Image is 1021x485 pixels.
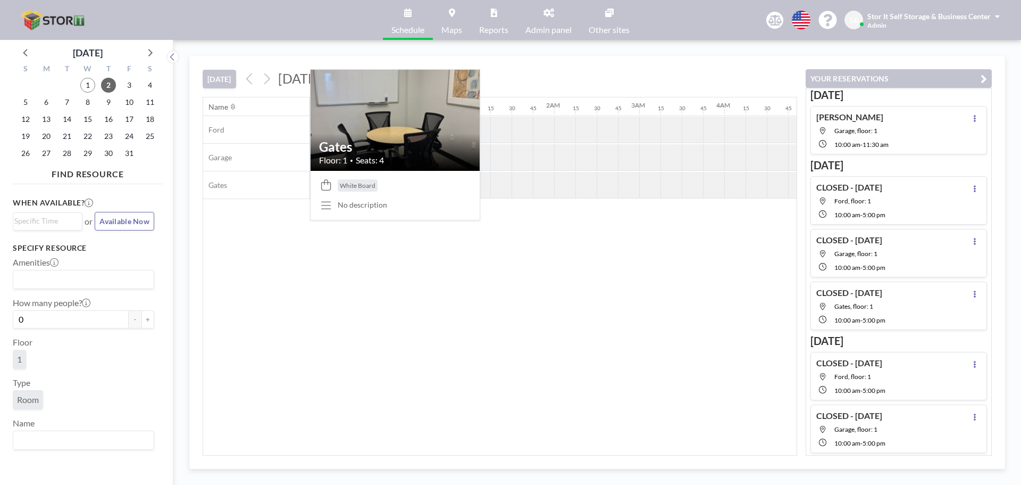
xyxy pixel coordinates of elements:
[816,182,882,193] h4: CLOSED - [DATE]
[319,139,471,155] h2: Gates
[122,129,137,144] span: Friday, October 24, 2025
[85,216,93,227] span: or
[834,373,871,381] span: Ford, floor: 1
[530,105,537,112] div: 45
[816,112,883,122] h4: [PERSON_NAME]
[863,387,885,394] span: 5:00 PM
[631,101,645,109] div: 3AM
[806,69,992,88] button: YOUR RESERVATIONS
[816,287,882,298] h4: CLOSED - [DATE]
[101,95,116,110] span: Thursday, October 9, 2025
[860,316,863,324] span: -
[13,270,154,289] div: Search for option
[13,213,82,229] div: Search for option
[13,165,163,179] h4: FIND RESOURCE
[867,12,991,21] span: Stor It Self Storage & Business Center
[860,211,863,219] span: -
[589,26,630,34] span: Other sites
[834,141,860,149] span: 10:00 AM
[60,129,74,144] span: Tuesday, October 21, 2025
[834,316,860,324] span: 10:00 AM
[39,129,54,144] span: Monday, October 20, 2025
[441,26,462,34] span: Maps
[80,78,95,93] span: Wednesday, October 1, 2025
[143,78,157,93] span: Saturday, October 4, 2025
[340,182,375,190] span: White Board
[546,101,560,109] div: 2AM
[488,105,494,112] div: 15
[319,155,347,166] span: Floor: 1
[810,88,987,102] h3: [DATE]
[39,112,54,127] span: Monday, October 13, 2025
[101,146,116,161] span: Thursday, October 30, 2025
[834,127,877,135] span: Garage, floor: 1
[80,129,95,144] span: Wednesday, October 22, 2025
[479,26,508,34] span: Reports
[143,129,157,144] span: Saturday, October 25, 2025
[15,63,36,77] div: S
[594,105,600,112] div: 30
[119,63,139,77] div: F
[863,439,885,447] span: 5:00 PM
[60,146,74,161] span: Tuesday, October 28, 2025
[863,211,885,219] span: 5:00 PM
[834,302,873,310] span: Gates, floor: 1
[14,215,76,227] input: Search for option
[834,250,877,258] span: Garage, floor: 1
[810,334,987,348] h3: [DATE]
[141,310,154,328] button: +
[764,105,771,112] div: 30
[57,63,78,77] div: T
[18,95,33,110] span: Sunday, October 5, 2025
[863,316,885,324] span: 5:00 PM
[867,21,886,29] span: Admin
[122,78,137,93] span: Friday, October 3, 2025
[18,146,33,161] span: Sunday, October 26, 2025
[39,146,54,161] span: Monday, October 27, 2025
[80,146,95,161] span: Wednesday, October 29, 2025
[95,212,154,231] button: Available Now
[203,180,227,190] span: Gates
[139,63,160,77] div: S
[122,112,137,127] span: Friday, October 17, 2025
[810,159,987,172] h3: [DATE]
[17,354,22,364] span: 1
[834,264,860,272] span: 10:00 AM
[849,15,859,25] span: S&
[525,26,572,34] span: Admin panel
[834,211,860,219] span: 10:00 AM
[208,102,228,112] div: Name
[278,70,320,86] span: [DATE]
[13,377,30,388] label: Type
[860,264,863,272] span: -
[80,95,95,110] span: Wednesday, October 8, 2025
[13,243,154,253] h3: Specify resource
[17,394,39,405] span: Room
[98,63,119,77] div: T
[785,105,792,112] div: 45
[863,141,889,149] span: 11:30 AM
[13,431,154,449] div: Search for option
[391,26,424,34] span: Schedule
[834,439,860,447] span: 10:00 AM
[143,112,157,127] span: Saturday, October 18, 2025
[834,387,860,394] span: 10:00 AM
[863,264,885,272] span: 5:00 PM
[14,433,148,447] input: Search for option
[350,157,353,164] span: •
[203,70,236,88] button: [DATE]
[13,337,32,348] label: Floor
[816,358,882,368] h4: CLOSED - [DATE]
[615,105,622,112] div: 45
[13,418,35,429] label: Name
[13,257,58,268] label: Amenities
[834,197,871,205] span: Ford, floor: 1
[143,95,157,110] span: Saturday, October 11, 2025
[13,298,90,308] label: How many people?
[816,235,882,245] h4: CLOSED - [DATE]
[700,105,707,112] div: 45
[860,439,863,447] span: -
[60,112,74,127] span: Tuesday, October 14, 2025
[18,112,33,127] span: Sunday, October 12, 2025
[658,105,664,112] div: 15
